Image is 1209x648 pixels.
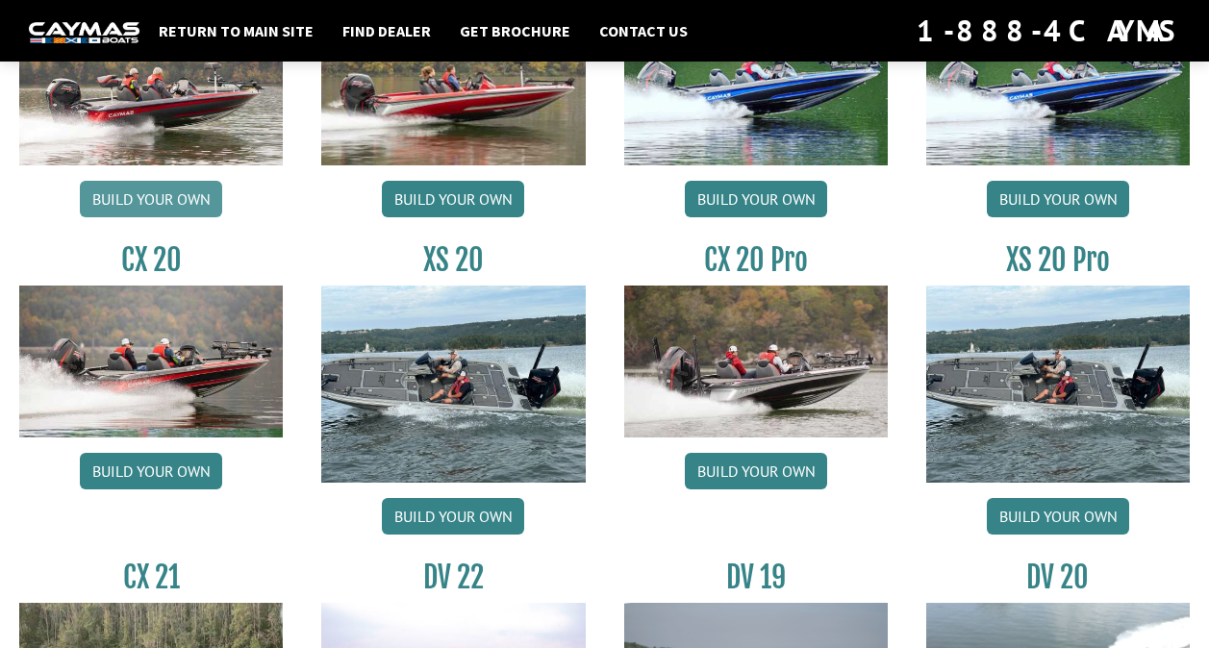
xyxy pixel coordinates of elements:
[80,453,222,489] a: Build your own
[987,181,1129,217] a: Build your own
[685,453,827,489] a: Build your own
[382,181,524,217] a: Build your own
[321,13,585,165] img: CX-18SS_thumbnail.jpg
[19,13,283,165] img: CX-18S_thumbnail.jpg
[926,13,1190,165] img: CX19_thumbnail.jpg
[19,242,283,278] h3: CX 20
[685,181,827,217] a: Build your own
[624,286,888,437] img: CX-20Pro_thumbnail.jpg
[624,242,888,278] h3: CX 20 Pro
[926,242,1190,278] h3: XS 20 Pro
[29,22,139,42] img: white-logo-c9c8dbefe5ff5ceceb0f0178aa75bf4bb51f6bca0971e226c86eb53dfe498488.png
[987,498,1129,535] a: Build your own
[19,286,283,437] img: CX-20_thumbnail.jpg
[80,181,222,217] a: Build your own
[917,10,1180,52] div: 1-888-4CAYMAS
[333,18,441,43] a: Find Dealer
[624,13,888,165] img: CX19_thumbnail.jpg
[321,242,585,278] h3: XS 20
[926,560,1190,595] h3: DV 20
[450,18,580,43] a: Get Brochure
[382,498,524,535] a: Build your own
[19,560,283,595] h3: CX 21
[321,560,585,595] h3: DV 22
[926,286,1190,484] img: XS_20_resized.jpg
[321,286,585,484] img: XS_20_resized.jpg
[624,560,888,595] h3: DV 19
[590,18,697,43] a: Contact Us
[149,18,323,43] a: Return to main site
